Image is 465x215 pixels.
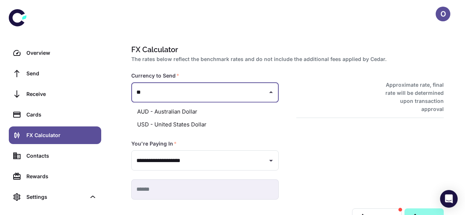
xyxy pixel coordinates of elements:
label: Currency to Send [131,72,179,79]
h1: FX Calculator [131,44,441,55]
h6: Approximate rate, final rate will be determined upon transaction approval [377,81,444,113]
label: You're Paying In [131,140,177,147]
button: Open [266,155,276,166]
div: Overview [26,49,97,57]
div: Rewards [26,172,97,180]
div: Settings [26,193,86,201]
li: AUD - Australian Dollar [131,105,279,118]
button: Close [266,87,276,97]
a: Rewards [9,168,101,185]
div: Contacts [26,152,97,160]
a: Send [9,65,101,82]
div: Send [26,69,97,78]
div: FX Calculator [26,131,97,139]
a: Cards [9,106,101,123]
button: O [436,7,450,21]
a: Receive [9,85,101,103]
div: Cards [26,111,97,119]
li: USD - United States Dollar [131,118,279,131]
a: FX Calculator [9,126,101,144]
a: Overview [9,44,101,62]
div: Open Intercom Messenger [440,190,458,208]
div: Settings [9,188,101,206]
div: Receive [26,90,97,98]
a: Contacts [9,147,101,165]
